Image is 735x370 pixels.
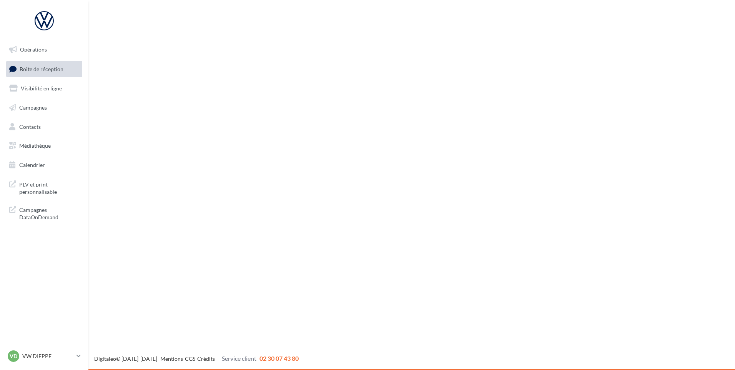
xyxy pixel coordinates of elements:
a: Campagnes DataOnDemand [5,202,84,224]
a: Boîte de réception [5,61,84,77]
span: Visibilité en ligne [21,85,62,92]
span: 02 30 07 43 80 [259,355,299,362]
span: © [DATE]-[DATE] - - - [94,355,299,362]
a: Crédits [197,355,215,362]
span: Campagnes [19,104,47,111]
a: Visibilité en ligne [5,80,84,97]
a: Calendrier [5,157,84,173]
span: VD [10,352,17,360]
a: Contacts [5,119,84,135]
span: Médiathèque [19,142,51,149]
span: Opérations [20,46,47,53]
span: Contacts [19,123,41,130]
a: Digitaleo [94,355,116,362]
a: Opérations [5,42,84,58]
p: VW DIEPPE [22,352,73,360]
a: PLV et print personnalisable [5,176,84,199]
a: Médiathèque [5,138,84,154]
span: PLV et print personnalisable [19,179,79,196]
span: Calendrier [19,162,45,168]
a: CGS [185,355,195,362]
a: Mentions [160,355,183,362]
span: Boîte de réception [20,65,63,72]
a: VD VW DIEPPE [6,349,82,363]
span: Service client [222,355,256,362]
span: Campagnes DataOnDemand [19,205,79,221]
a: Campagnes [5,100,84,116]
